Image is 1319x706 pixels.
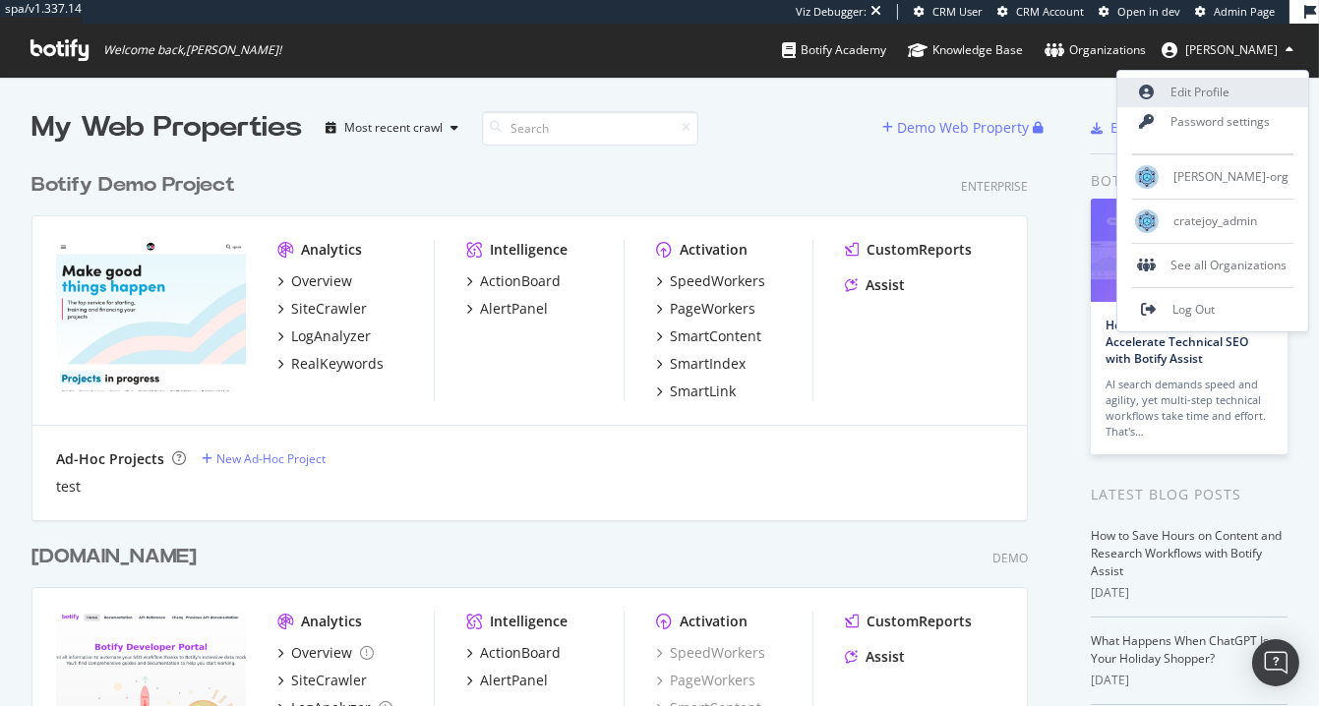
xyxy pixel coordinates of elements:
[656,326,761,346] a: SmartContent
[480,671,548,690] div: AlertPanel
[1091,484,1288,505] div: Latest Blog Posts
[1185,41,1278,58] span: Arthur Roncey
[56,449,164,469] div: Ad-Hoc Projects
[1214,4,1275,19] span: Admin Page
[490,612,568,631] div: Intelligence
[845,275,905,295] a: Assist
[277,643,374,663] a: Overview
[656,299,755,319] a: PageWorkers
[1195,4,1275,20] a: Admin Page
[301,240,362,260] div: Analytics
[656,354,746,374] a: SmartIndex
[1091,632,1269,667] a: What Happens When ChatGPT Is Your Holiday Shopper?
[466,271,561,291] a: ActionBoard
[490,240,568,260] div: Intelligence
[656,271,765,291] a: SpeedWorkers
[216,450,326,467] div: New Ad-Hoc Project
[992,550,1028,566] div: Demo
[656,643,765,663] a: SpeedWorkers
[908,24,1023,77] a: Knowledge Base
[480,271,561,291] div: ActionBoard
[466,643,561,663] a: ActionBoard
[866,275,905,295] div: Assist
[882,112,1033,144] button: Demo Web Property
[1091,672,1288,689] div: [DATE]
[1045,24,1146,77] a: Organizations
[277,299,367,319] a: SiteCrawler
[1091,118,1249,138] a: Botify Chrome Plugin
[961,178,1028,195] div: Enterprise
[997,4,1084,20] a: CRM Account
[202,450,326,467] a: New Ad-Hoc Project
[31,108,302,147] div: My Web Properties
[670,354,746,374] div: SmartIndex
[1091,170,1288,192] div: Botify news
[1146,34,1309,66] button: [PERSON_NAME]
[908,40,1023,60] div: Knowledge Base
[31,171,243,200] a: Botify Demo Project
[31,543,197,571] div: [DOMAIN_NAME]
[1135,165,1159,189] img: arthur-org
[897,118,1029,138] div: Demo Web Property
[1106,317,1248,367] a: How to Prioritize and Accelerate Technical SEO with Botify Assist
[867,240,972,260] div: CustomReports
[466,299,548,319] a: AlertPanel
[291,271,352,291] div: Overview
[291,643,352,663] div: Overview
[277,354,384,374] a: RealKeywords
[56,477,81,497] a: test
[670,382,736,401] div: SmartLink
[1135,209,1159,233] img: cratejoy_admin
[1091,584,1288,602] div: [DATE]
[796,4,867,20] div: Viz Debugger:
[466,671,548,690] a: AlertPanel
[845,612,972,631] a: CustomReports
[882,119,1033,136] a: Demo Web Property
[277,271,352,291] a: Overview
[845,240,972,260] a: CustomReports
[1099,4,1180,20] a: Open in dev
[1172,302,1215,319] span: Log Out
[103,42,281,58] span: Welcome back, [PERSON_NAME] !
[914,4,983,20] a: CRM User
[318,112,466,144] button: Most recent crawl
[1091,527,1282,579] a: How to Save Hours on Content and Research Workflows with Botify Assist
[782,40,886,60] div: Botify Academy
[56,240,246,391] img: ulule.com
[1117,251,1308,280] div: See all Organizations
[291,326,371,346] div: LogAnalyzer
[1016,4,1084,19] span: CRM Account
[782,24,886,77] a: Botify Academy
[932,4,983,19] span: CRM User
[1106,377,1273,440] div: AI search demands speed and agility, yet multi-step technical workflows take time and effort. Tha...
[1117,78,1308,107] a: Edit Profile
[680,612,748,631] div: Activation
[1173,169,1289,186] span: [PERSON_NAME]-org
[1091,199,1288,302] img: How to Prioritize and Accelerate Technical SEO with Botify Assist
[344,122,443,134] div: Most recent crawl
[656,671,755,690] a: PageWorkers
[1117,295,1308,324] a: Log Out
[291,671,367,690] div: SiteCrawler
[31,171,235,200] div: Botify Demo Project
[845,647,905,667] a: Assist
[480,643,561,663] div: ActionBoard
[291,299,367,319] div: SiteCrawler
[1252,639,1299,686] div: Open Intercom Messenger
[866,647,905,667] div: Assist
[480,299,548,319] div: AlertPanel
[1173,213,1257,230] span: cratejoy_admin
[1045,40,1146,60] div: Organizations
[1117,4,1180,19] span: Open in dev
[680,240,748,260] div: Activation
[1110,118,1249,138] div: Botify Chrome Plugin
[1117,107,1308,137] a: Password settings
[277,671,367,690] a: SiteCrawler
[670,299,755,319] div: PageWorkers
[656,382,736,401] a: SmartLink
[670,326,761,346] div: SmartContent
[301,612,362,631] div: Analytics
